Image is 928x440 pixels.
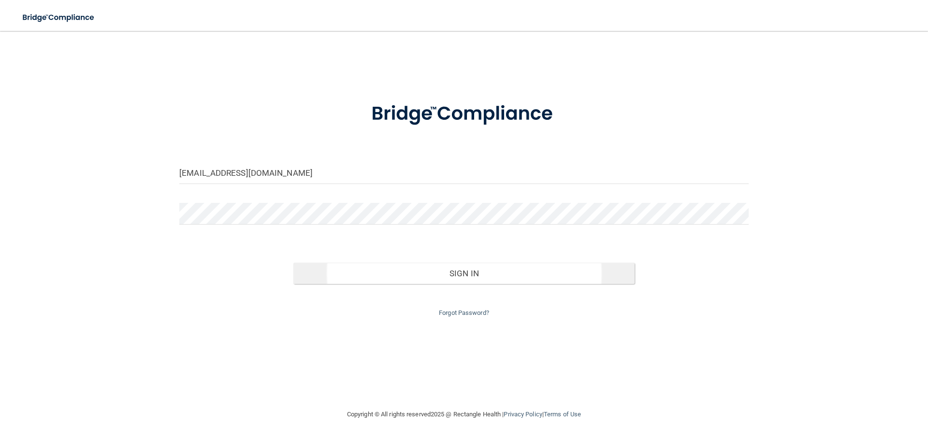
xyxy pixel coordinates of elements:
[14,8,103,28] img: bridge_compliance_login_screen.278c3ca4.svg
[288,399,640,430] div: Copyright © All rights reserved 2025 @ Rectangle Health | |
[179,162,749,184] input: Email
[544,411,581,418] a: Terms of Use
[504,411,542,418] a: Privacy Policy
[351,89,577,139] img: bridge_compliance_login_screen.278c3ca4.svg
[439,309,489,316] a: Forgot Password?
[293,263,635,284] button: Sign In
